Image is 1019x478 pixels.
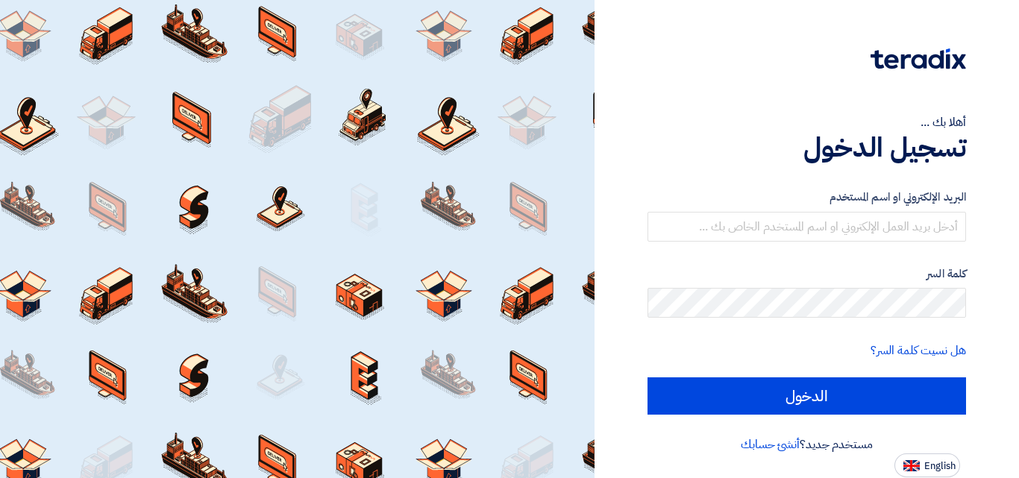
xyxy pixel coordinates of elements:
a: هل نسيت كلمة السر؟ [871,342,966,359]
span: English [924,461,956,471]
div: أهلا بك ... [648,113,966,131]
a: أنشئ حسابك [741,435,800,453]
img: en-US.png [903,460,920,471]
label: البريد الإلكتروني او اسم المستخدم [648,189,966,206]
label: كلمة السر [648,265,966,283]
h1: تسجيل الدخول [648,131,966,164]
button: English [894,453,960,477]
img: Teradix logo [871,48,966,69]
div: مستخدم جديد؟ [648,435,966,453]
input: أدخل بريد العمل الإلكتروني او اسم المستخدم الخاص بك ... [648,212,966,242]
input: الدخول [648,377,966,415]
